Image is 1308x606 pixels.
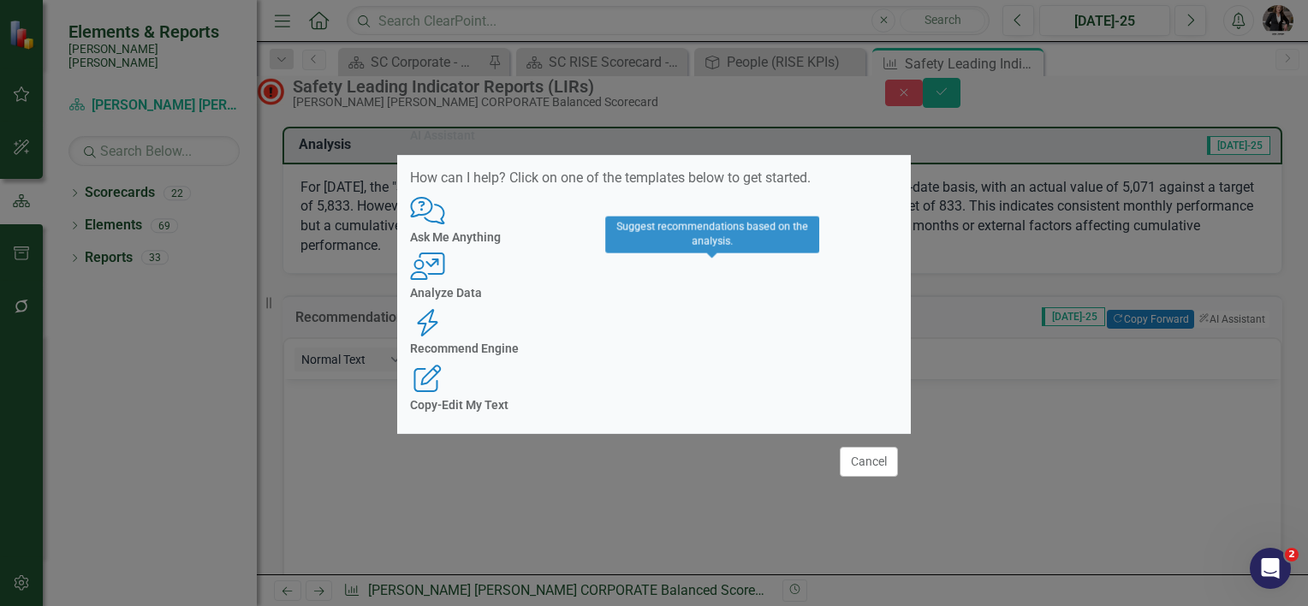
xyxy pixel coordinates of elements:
button: Cancel [840,447,898,477]
div: AI Assistant [410,129,475,142]
h4: Ask Me Anything [410,231,898,244]
h4: Recommend Engine [410,342,898,355]
h4: Analyze Data [410,287,898,300]
div: Suggest recommendations based on the analysis. [605,216,819,253]
span: 2 [1285,548,1299,561]
iframe: Intercom live chat [1250,548,1291,589]
h4: Copy-Edit My Text [410,399,898,412]
p: How can I help? Click on one of the templates below to get started. [410,169,898,188]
